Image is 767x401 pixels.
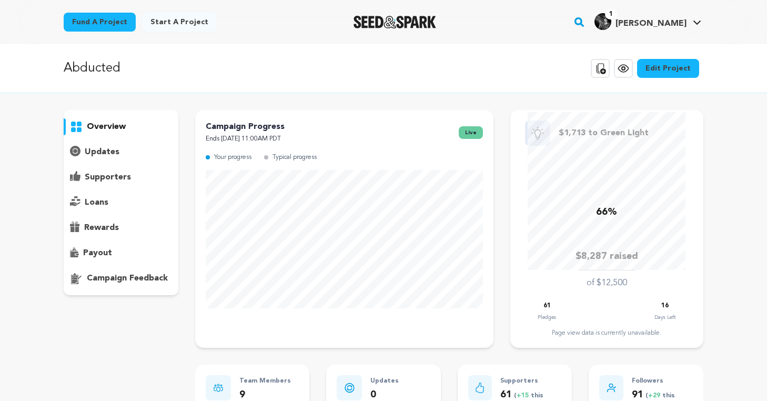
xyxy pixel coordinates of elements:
[587,277,627,289] p: of $12,500
[64,169,178,186] button: supporters
[654,312,675,323] p: Days Left
[84,222,119,234] p: rewards
[632,375,693,387] p: Followers
[206,133,285,145] p: Ends [DATE] 11:00AM PDT
[85,146,119,158] p: updates
[459,126,483,139] span: live
[273,152,317,164] p: Typical progress
[206,121,285,133] p: Campaign Progress
[83,247,112,259] p: payout
[521,329,693,337] div: Page view data is currently unavailable.
[605,9,617,19] span: 1
[615,19,687,28] span: [PERSON_NAME]
[64,144,178,161] button: updates
[64,194,178,211] button: loans
[239,375,291,387] p: Team Members
[648,393,662,399] span: +29
[64,59,120,78] p: Abducted
[538,312,556,323] p: Pledges
[64,118,178,135] button: overview
[592,11,703,30] a: Raechel Z.'s Profile
[637,59,699,78] a: Edit Project
[87,121,126,133] p: overview
[592,11,703,33] span: Raechel Z.'s Profile
[543,300,551,312] p: 61
[142,13,217,32] a: Start a project
[354,16,436,28] a: Seed&Spark Homepage
[214,152,251,164] p: Your progress
[594,13,611,30] img: 18c045636198d3cd.jpg
[64,245,178,262] button: payout
[354,16,436,28] img: Seed&Spark Logo Dark Mode
[87,272,168,285] p: campaign feedback
[64,13,136,32] a: Fund a project
[517,393,531,399] span: +15
[85,171,131,184] p: supporters
[594,13,687,30] div: Raechel Z.'s Profile
[661,300,669,312] p: 16
[64,270,178,287] button: campaign feedback
[500,375,561,387] p: Supporters
[370,375,399,387] p: Updates
[596,205,617,220] p: 66%
[64,219,178,236] button: rewards
[85,196,108,209] p: loans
